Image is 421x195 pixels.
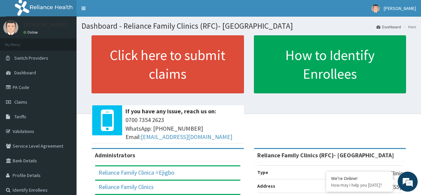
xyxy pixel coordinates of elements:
[384,5,416,11] span: [PERSON_NAME]
[82,22,416,30] h1: Dashboard - Reliance Family Clinics (RFC)- [GEOGRAPHIC_DATA]
[99,169,174,176] a: Reliance Family Clinica =Ejigbo
[23,22,67,28] p: [PERSON_NAME]
[141,133,232,141] a: [EMAIL_ADDRESS][DOMAIN_NAME]
[99,183,154,191] a: Reliance Family Clinics
[14,99,27,105] span: Claims
[14,114,26,120] span: Tariffs
[390,169,403,178] p: Clinic
[125,116,241,141] span: 0700 7354 2623 WhatsApp: [PHONE_NUMBER] Email:
[14,55,48,61] span: Switch Providers
[371,4,380,13] img: User Image
[257,151,394,159] strong: Reliance Family Clinics (RFC)- [GEOGRAPHIC_DATA]
[125,107,216,115] b: If you have any issue, reach us on:
[402,24,416,30] li: Here
[23,30,39,35] a: Online
[376,24,401,30] a: Dashboard
[257,169,268,175] b: Type
[331,175,388,181] div: We're Online!
[3,20,18,35] img: User Image
[95,151,135,159] b: Administrators
[14,70,36,76] span: Dashboard
[257,183,275,189] b: Address
[254,35,406,93] a: How to Identify Enrollees
[331,182,388,188] p: How may I help you today?
[92,35,244,93] a: Click here to submit claims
